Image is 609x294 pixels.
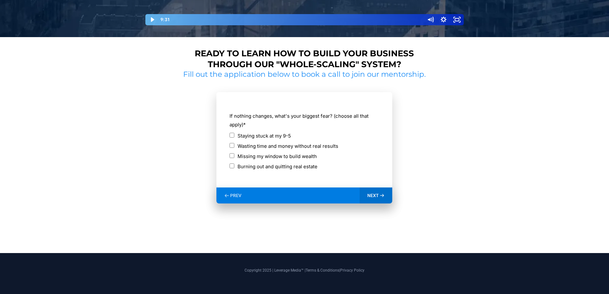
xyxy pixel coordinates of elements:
label: Staying stuck at my 9-5 [238,131,291,140]
span: PREV [230,193,241,198]
a: Privacy Policy [340,268,364,273]
label: Burning out and quitting real estate [238,162,317,171]
h2: Fill out the application below to book a call to join our mentorship. [181,70,428,79]
strong: Ready to learn how to build your business through our "whole-scaling" system? [195,48,414,69]
label: Missing my window to build wealth [238,152,317,161]
span: NEXT [367,193,379,198]
p: Copyright 2025 | Leverage Media™ | | [124,267,485,273]
label: Wasting time and money without real results [238,142,338,150]
a: Terms & Conditions [306,268,339,273]
label: If nothing changes, what's your biggest fear? (choose all that apply) [230,112,379,129]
